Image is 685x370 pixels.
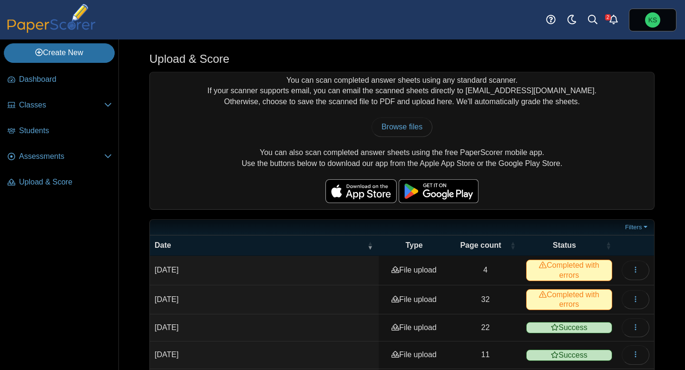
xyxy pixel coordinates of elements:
td: File upload [379,285,450,314]
td: 32 [450,285,521,314]
a: Dashboard [4,68,116,91]
span: Kevin Shuman [645,12,660,28]
span: Completed with errors [526,289,612,310]
a: Create New [4,43,115,62]
time: Sep 10, 2025 at 2:59 PM [155,295,178,303]
time: May 7, 2025 at 12:12 PM [155,323,178,331]
a: Alerts [603,10,624,30]
span: Date : Activate to remove sorting [367,235,373,255]
div: You can scan completed answer sheets using any standard scanner. If your scanner supports email, ... [150,72,654,209]
span: Upload & Score [19,177,112,187]
time: May 5, 2025 at 11:59 AM [155,351,178,359]
td: 4 [450,256,521,285]
a: Students [4,120,116,143]
td: File upload [379,314,450,341]
a: Browse files [372,117,432,136]
td: 22 [450,314,521,341]
a: Classes [4,94,116,117]
span: Status : Activate to sort [606,235,611,255]
td: File upload [379,341,450,369]
a: PaperScorer [4,26,99,34]
a: Assessments [4,146,116,168]
a: Upload & Score [4,171,116,194]
span: Status [553,241,576,249]
span: Success [526,322,612,333]
span: Assessments [19,151,104,162]
span: Page count : Activate to sort [510,235,516,255]
span: Browse files [382,123,422,131]
img: apple-store-badge.svg [325,179,397,203]
img: PaperScorer [4,4,99,33]
span: Dashboard [19,74,112,85]
span: Date [155,241,171,249]
span: Students [19,126,112,136]
span: Page count [460,241,501,249]
span: Kevin Shuman [648,17,657,23]
td: 11 [450,341,521,369]
img: google-play-badge.png [399,179,479,203]
time: Sep 10, 2025 at 3:49 PM [155,266,178,274]
td: File upload [379,256,450,285]
a: Filters [623,223,652,232]
h1: Upload & Score [149,51,229,67]
span: Type [405,241,422,249]
span: Success [526,350,612,361]
span: Completed with errors [526,260,612,281]
a: Kevin Shuman [629,9,676,31]
span: Classes [19,100,104,110]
